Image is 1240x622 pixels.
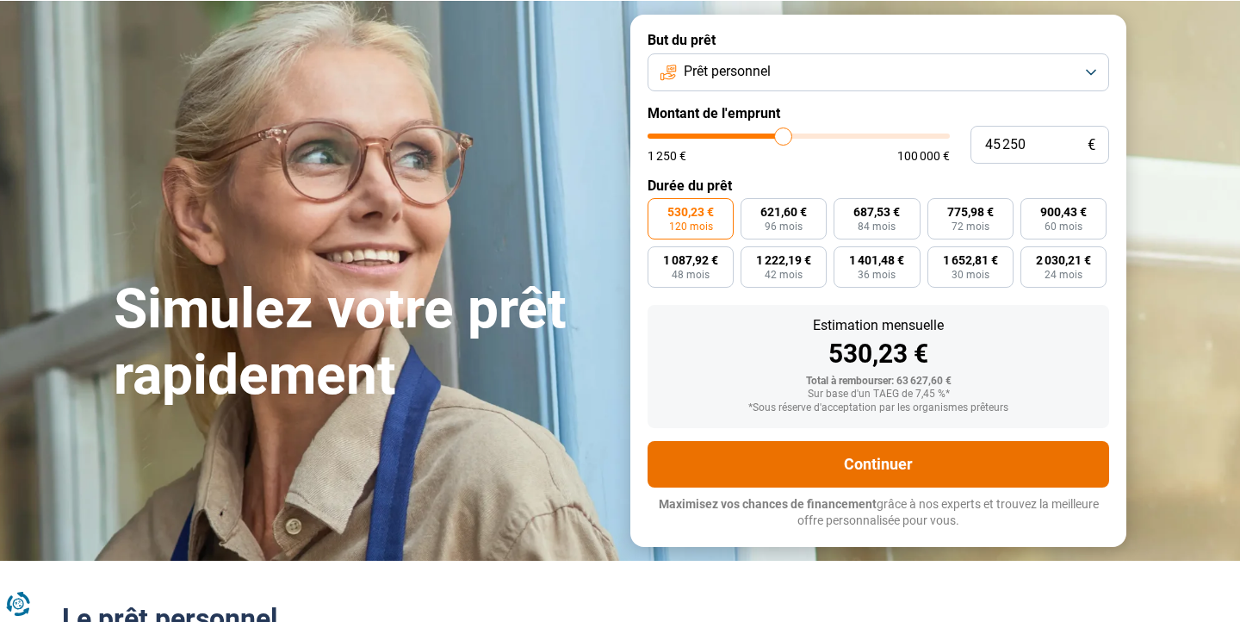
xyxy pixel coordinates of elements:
[661,319,1095,333] div: Estimation mensuelle
[684,62,771,81] span: Prêt personnel
[849,254,904,266] span: 1 401,48 €
[1040,206,1087,218] span: 900,43 €
[661,376,1095,388] div: Total à rembourser: 63 627,60 €
[952,221,989,232] span: 72 mois
[648,496,1109,530] p: grâce à nos experts et trouvez la meilleure offre personnalisée pour vous.
[858,270,896,280] span: 36 mois
[648,53,1109,91] button: Prêt personnel
[1045,221,1082,232] span: 60 mois
[947,206,994,218] span: 775,98 €
[648,32,1109,48] label: But du prêt
[669,221,713,232] span: 120 mois
[853,206,900,218] span: 687,53 €
[661,389,1095,401] div: Sur base d'un TAEG de 7,45 %*
[672,270,710,280] span: 48 mois
[648,441,1109,488] button: Continuer
[648,177,1109,194] label: Durée du prêt
[765,221,803,232] span: 96 mois
[661,341,1095,367] div: 530,23 €
[897,150,950,162] span: 100 000 €
[667,206,714,218] span: 530,23 €
[1036,254,1091,266] span: 2 030,21 €
[1045,270,1082,280] span: 24 mois
[114,277,610,409] h1: Simulez votre prêt rapidement
[648,105,1109,121] label: Montant de l'emprunt
[943,254,998,266] span: 1 652,81 €
[765,270,803,280] span: 42 mois
[663,254,718,266] span: 1 087,92 €
[858,221,896,232] span: 84 mois
[648,150,686,162] span: 1 250 €
[756,254,811,266] span: 1 222,19 €
[760,206,807,218] span: 621,60 €
[661,402,1095,414] div: *Sous réserve d'acceptation par les organismes prêteurs
[952,270,989,280] span: 30 mois
[659,497,877,511] span: Maximisez vos chances de financement
[1088,138,1095,152] span: €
